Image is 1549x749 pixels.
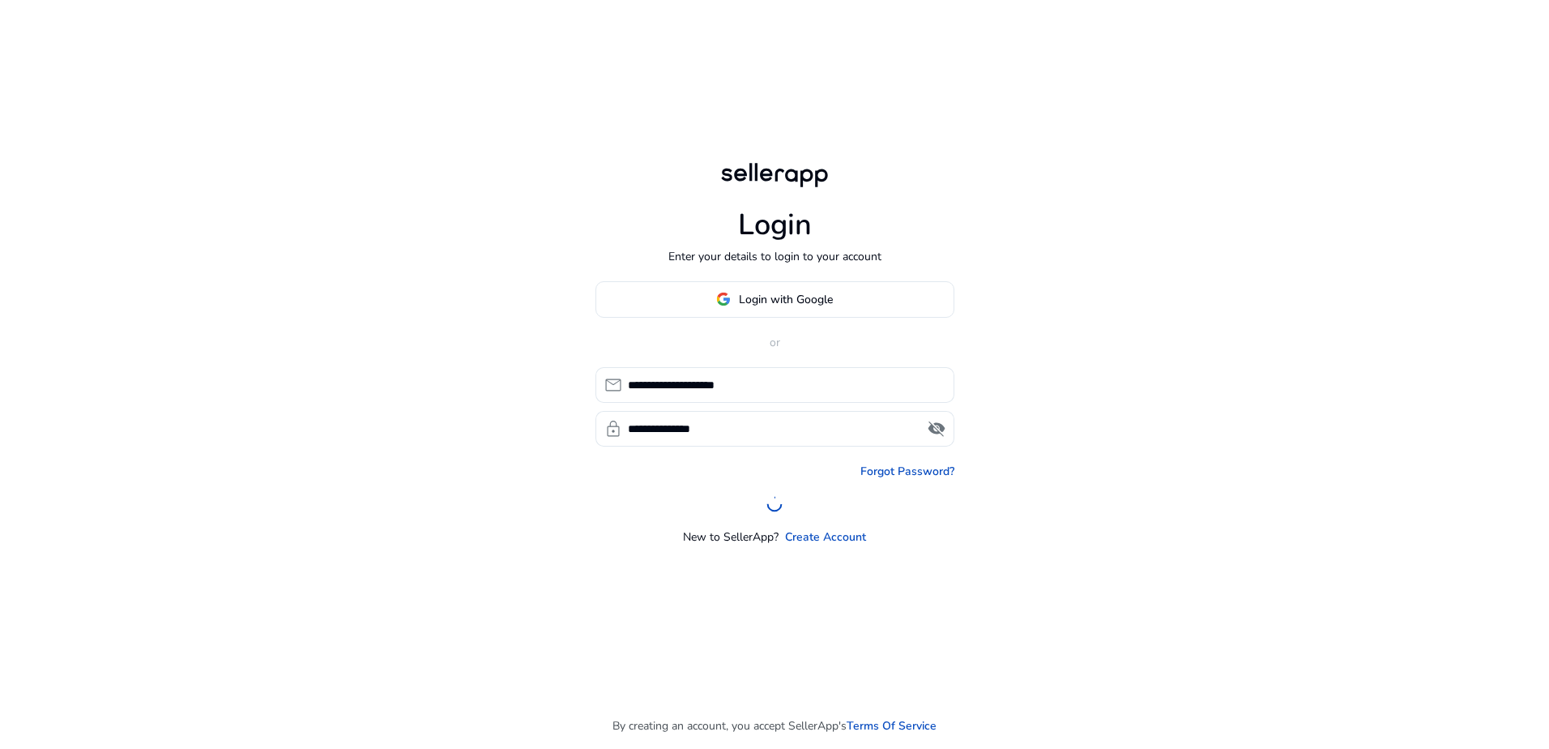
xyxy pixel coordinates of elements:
[785,529,866,546] a: Create Account
[604,375,623,395] span: mail
[739,291,833,308] span: Login with Google
[604,419,623,439] span: lock
[738,208,812,242] h1: Login
[668,248,881,265] p: Enter your details to login to your account
[683,529,779,546] p: New to SellerApp?
[595,281,954,318] button: Login with Google
[927,419,946,439] span: visibility_off
[716,292,731,306] img: google-logo.svg
[860,463,954,480] a: Forgot Password?
[595,334,954,351] p: or
[847,717,937,734] a: Terms Of Service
